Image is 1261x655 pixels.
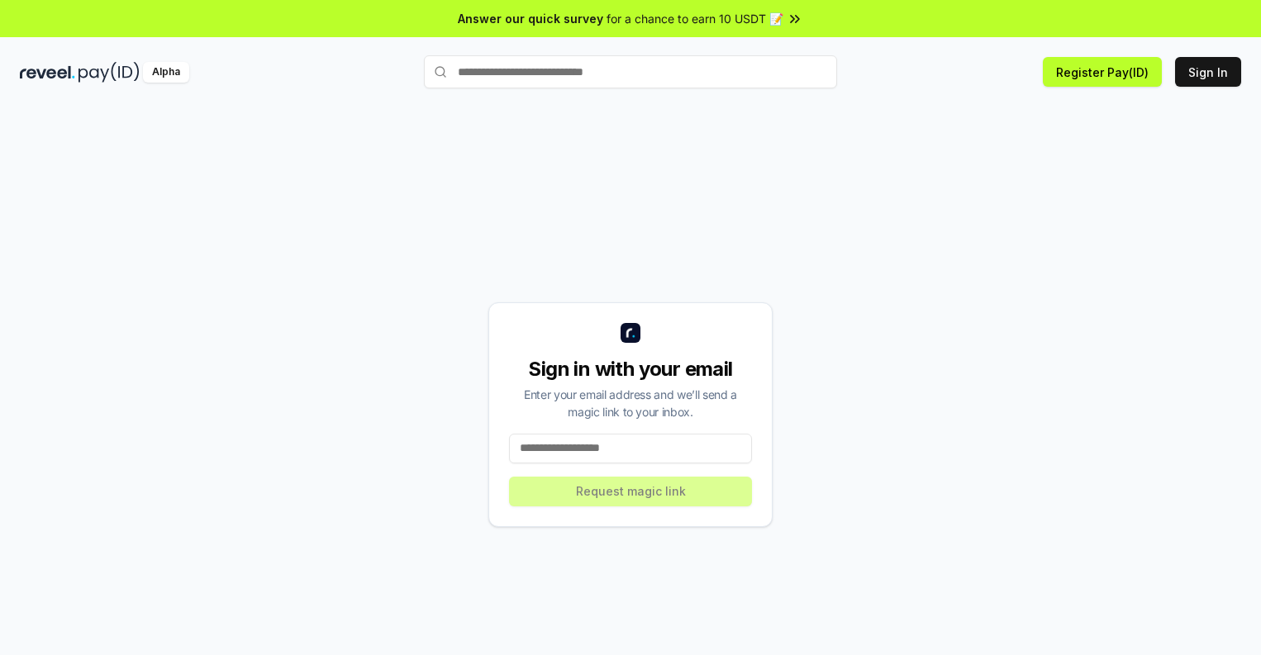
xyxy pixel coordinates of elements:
div: Alpha [143,62,189,83]
img: logo_small [621,323,640,343]
span: Answer our quick survey [458,10,603,27]
button: Register Pay(ID) [1043,57,1162,87]
div: Enter your email address and we’ll send a magic link to your inbox. [509,386,752,420]
img: pay_id [79,62,140,83]
img: reveel_dark [20,62,75,83]
button: Sign In [1175,57,1241,87]
span: for a chance to earn 10 USDT 📝 [607,10,783,27]
div: Sign in with your email [509,356,752,382]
